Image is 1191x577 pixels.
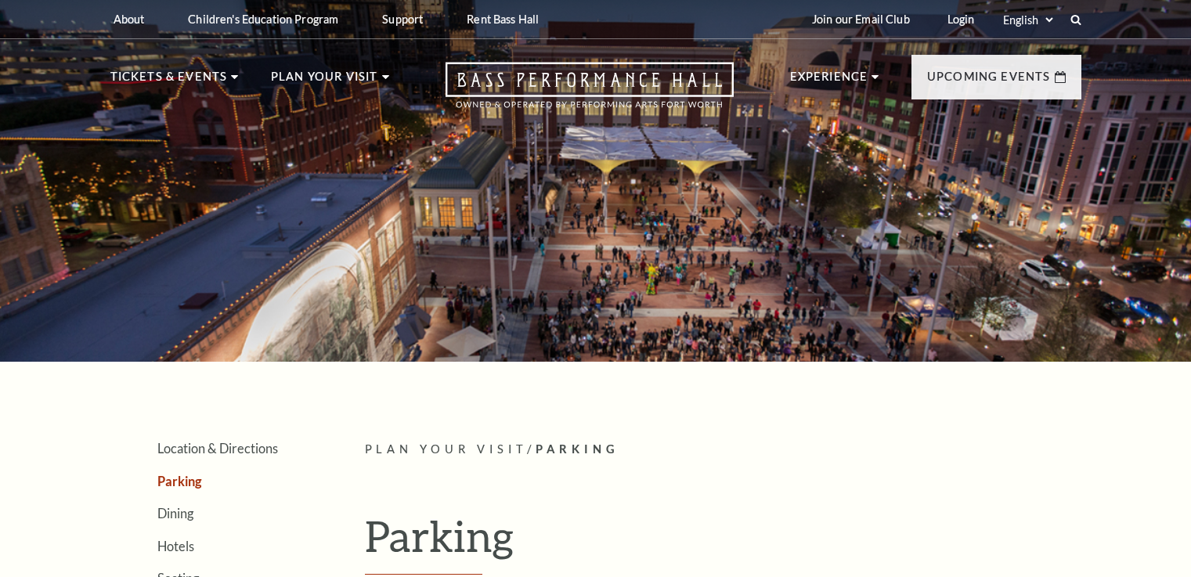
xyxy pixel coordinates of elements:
[271,67,378,96] p: Plan Your Visit
[157,506,193,521] a: Dining
[536,442,619,456] span: Parking
[157,539,194,554] a: Hotels
[927,67,1051,96] p: Upcoming Events
[365,442,528,456] span: Plan Your Visit
[1000,13,1056,27] select: Select:
[382,13,423,26] p: Support
[157,474,202,489] a: Parking
[157,441,278,456] a: Location & Directions
[790,67,868,96] p: Experience
[188,13,338,26] p: Children's Education Program
[467,13,539,26] p: Rent Bass Hall
[365,510,1081,575] h1: Parking
[110,67,228,96] p: Tickets & Events
[365,440,1081,460] p: /
[114,13,145,26] p: About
